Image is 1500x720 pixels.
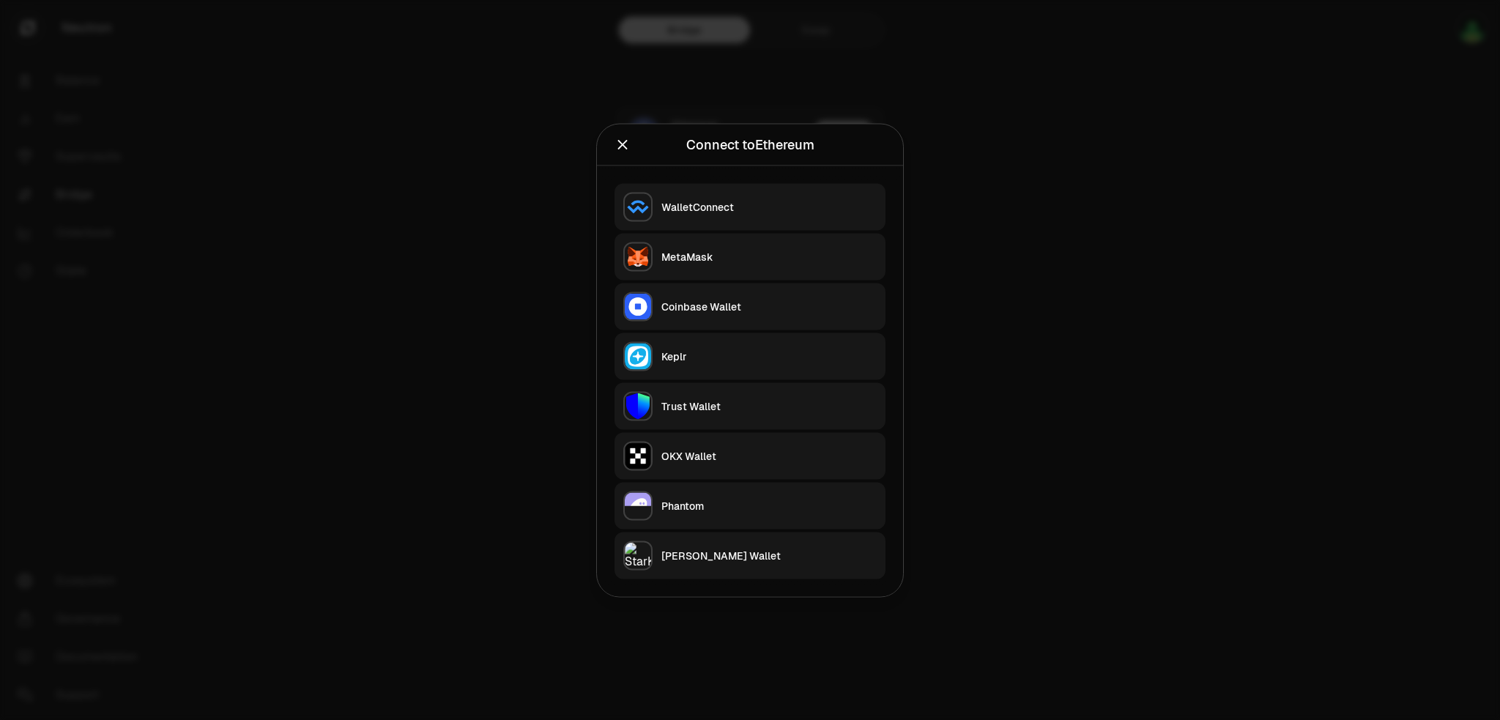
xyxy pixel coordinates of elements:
[661,498,877,513] div: Phantom
[615,233,885,280] button: MetaMaskMetaMask
[615,283,885,330] button: Coinbase WalletCoinbase Wallet
[661,199,877,214] div: WalletConnect
[615,382,885,429] button: Trust WalletTrust Wallet
[615,183,885,230] button: WalletConnectWalletConnect
[625,293,651,319] img: Coinbase Wallet
[686,134,814,155] div: Connect to Ethereum
[615,333,885,379] button: KeplrKeplr
[661,299,877,313] div: Coinbase Wallet
[615,432,885,479] button: OKX WalletOKX Wallet
[661,349,877,363] div: Keplr
[661,249,877,264] div: MetaMask
[661,448,877,463] div: OKX Wallet
[625,193,651,220] img: WalletConnect
[615,482,885,529] button: PhantomPhantom
[661,548,877,563] div: [PERSON_NAME] Wallet
[625,393,651,419] img: Trust Wallet
[625,442,651,469] img: OKX Wallet
[625,492,651,519] img: Phantom
[615,532,885,579] button: StarKey Wallet[PERSON_NAME] Wallet
[661,398,877,413] div: Trust Wallet
[625,343,651,369] img: Keplr
[615,134,631,155] button: Close
[625,243,651,270] img: MetaMask
[625,542,651,568] img: StarKey Wallet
